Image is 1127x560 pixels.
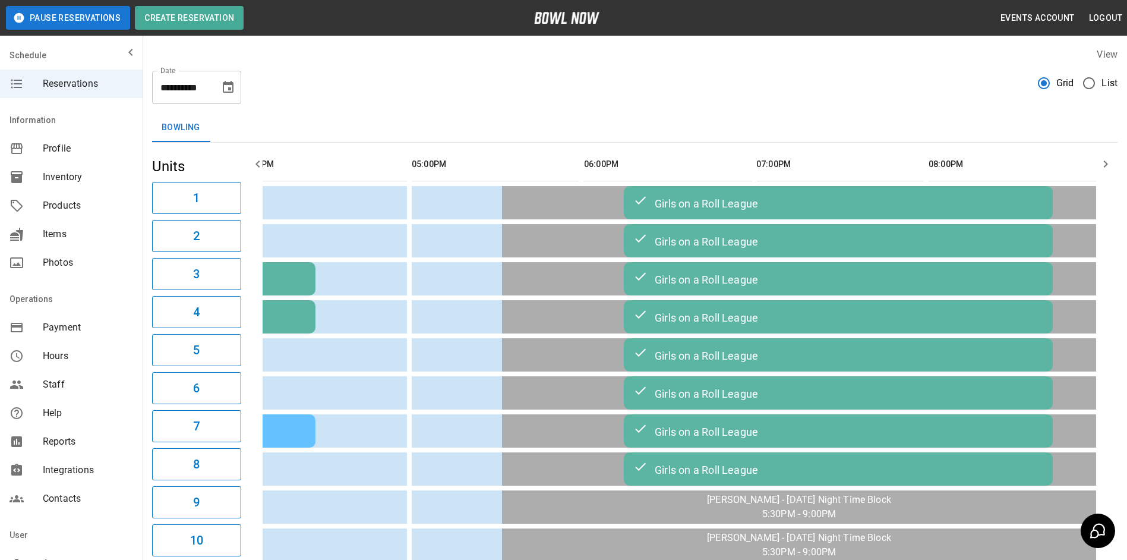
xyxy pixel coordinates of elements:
button: Create Reservation [135,6,244,30]
button: 9 [152,486,241,518]
button: 7 [152,410,241,442]
div: Girls on a Roll League [633,272,1043,286]
span: Items [43,227,133,241]
button: 5 [152,334,241,366]
span: Grid [1056,76,1074,90]
span: Staff [43,377,133,392]
span: Profile [43,141,133,156]
div: inventory tabs [152,114,1117,142]
button: 10 [152,524,241,556]
h6: 5 [193,341,200,360]
label: View [1097,49,1117,60]
span: Reservations [43,77,133,91]
th: 07:00PM [756,147,924,181]
button: 6 [152,372,241,404]
span: Hours [43,349,133,363]
div: Girls on a Roll League [633,424,1043,438]
th: 08:00PM [929,147,1096,181]
button: Choose date, selected date is Sep 29, 2025 [216,75,240,99]
span: Payment [43,320,133,335]
span: List [1101,76,1117,90]
h5: Units [152,157,241,176]
div: Girls on a Roll League [633,234,1043,248]
button: 8 [152,448,241,480]
h6: 8 [193,455,200,474]
span: Products [43,199,133,213]
span: Contacts [43,492,133,506]
button: 4 [152,296,241,328]
h6: 3 [193,265,200,284]
button: Events Account [996,7,1079,29]
div: Girls on a Roll League [633,386,1043,400]
img: logo [534,12,599,24]
span: Inventory [43,170,133,184]
div: Girls on a Roll League [633,348,1043,362]
h6: 7 [193,417,200,436]
button: Pause Reservations [6,6,130,30]
button: 3 [152,258,241,290]
th: 06:00PM [584,147,752,181]
h6: 10 [190,531,203,550]
div: Girls on a Roll League [633,196,1043,210]
h6: 9 [193,493,200,512]
button: Bowling [152,114,210,142]
h6: 6 [193,379,200,398]
span: Reports [43,435,133,449]
span: Integrations [43,463,133,477]
th: 05:00PM [412,147,579,181]
button: Logout [1084,7,1127,29]
span: Photos [43,256,133,270]
div: Girls on a Roll League [633,462,1043,476]
h6: 2 [193,226,200,246]
h6: 1 [193,188,200,207]
span: Help [43,406,133,420]
button: 2 [152,220,241,252]
button: 1 [152,182,241,214]
h6: 4 [193,303,200,322]
div: Girls on a Roll League [633,310,1043,324]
